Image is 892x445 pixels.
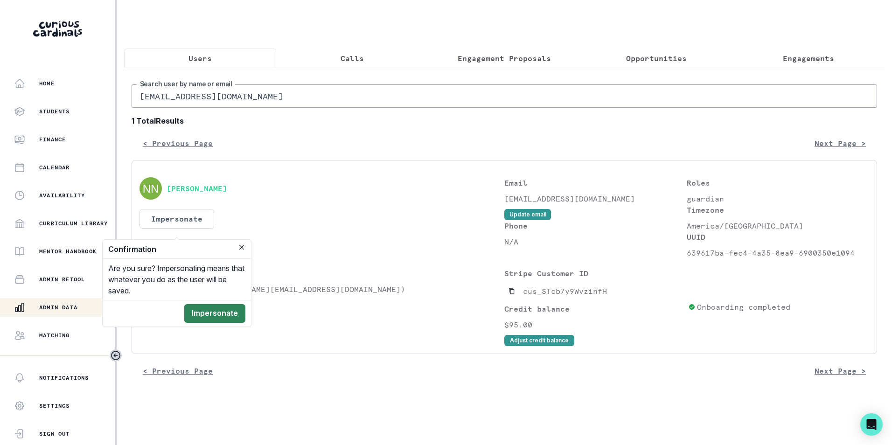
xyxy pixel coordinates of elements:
p: Onboarding completed [697,301,790,313]
img: svg [139,177,162,200]
p: Email [504,177,687,188]
p: UUID [687,231,869,243]
p: Settings [39,402,70,410]
p: Phone [504,220,687,231]
p: $95.00 [504,319,684,330]
p: cus_STcb7y9WvzinfH [523,285,607,297]
p: Sign Out [39,430,70,438]
p: Notifications [39,374,89,382]
p: Matching [39,332,70,339]
p: 639617ba-fec4-4a35-8ea9-6900350e1094 [687,247,869,258]
button: Next Page > [803,134,877,153]
p: Availability [39,192,85,199]
p: Students [139,268,504,279]
img: Curious Cardinals Logo [33,21,82,37]
b: 1 Total Results [132,115,877,126]
button: Next Page > [803,362,877,380]
header: Confirmation [103,240,251,259]
div: Open Intercom Messenger [860,413,883,436]
button: < Previous Page [132,362,224,380]
p: [EMAIL_ADDRESS][DOMAIN_NAME] [504,193,687,204]
p: America/[GEOGRAPHIC_DATA] [687,220,869,231]
button: Impersonate [139,209,214,229]
p: Roles [687,177,869,188]
p: Admin Retool [39,276,85,283]
button: Impersonate [184,304,245,323]
p: Opportunities [626,53,687,64]
p: Mentor Handbook [39,248,97,255]
button: Close [236,242,247,253]
button: Adjust credit balance [504,335,574,346]
p: Users [188,53,212,64]
p: Engagements [783,53,834,64]
p: Calendar [39,164,70,171]
p: Stripe Customer ID [504,268,684,279]
p: Calls [341,53,364,64]
p: Timezone [687,204,869,216]
button: Copied to clipboard [504,284,519,299]
p: Home [39,80,55,87]
p: N/A [504,236,687,247]
p: Engagement Proposals [458,53,551,64]
p: [PERSON_NAME] ([PERSON_NAME][EMAIL_ADDRESS][DOMAIN_NAME]) [139,284,504,295]
p: Students [39,108,70,115]
p: Credit balance [504,303,684,314]
div: Are you sure? Impersonating means that whatever you do as the user will be saved. [103,259,251,300]
button: < Previous Page [132,134,224,153]
p: Admin Data [39,304,77,311]
button: Toggle sidebar [110,349,122,362]
button: Update email [504,209,551,220]
p: Curriculum Library [39,220,108,227]
button: [PERSON_NAME] [167,184,227,193]
p: Finance [39,136,66,143]
p: guardian [687,193,869,204]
